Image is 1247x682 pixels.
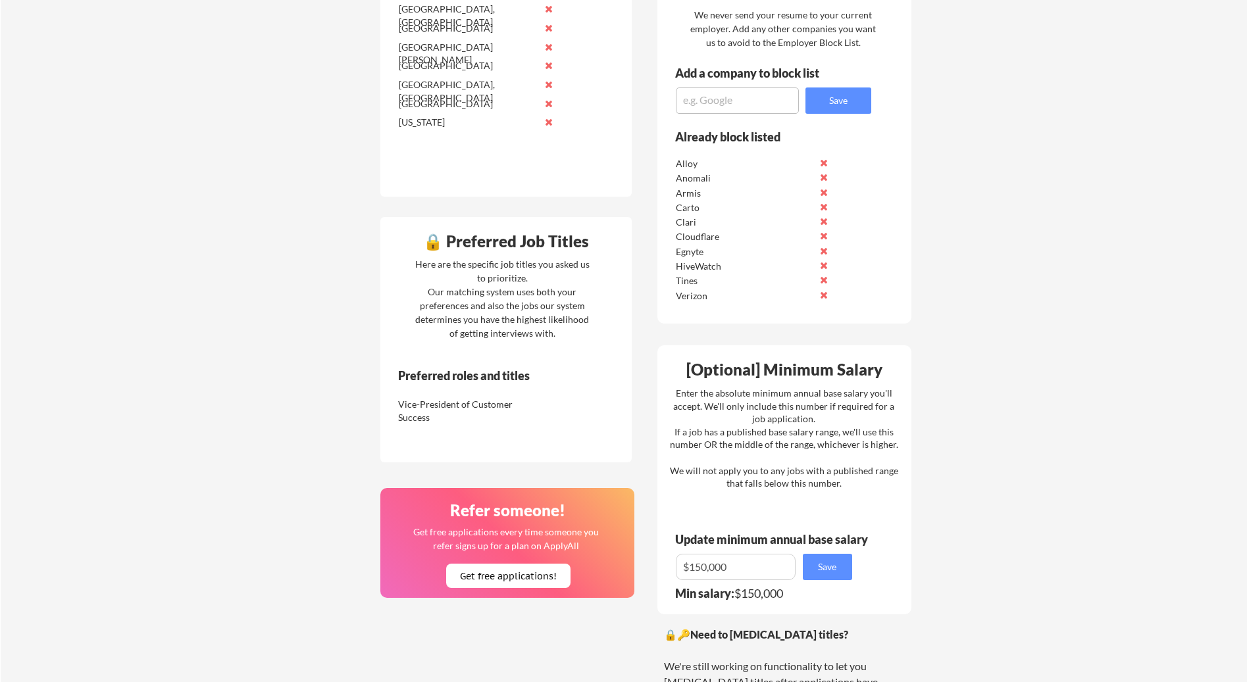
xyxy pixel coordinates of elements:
[676,260,815,273] div: HiveWatch
[399,78,538,104] div: [GEOGRAPHIC_DATA], [GEOGRAPHIC_DATA]
[675,533,873,545] div: Update minimum annual base salary
[676,245,815,258] div: Egnyte
[690,628,848,641] strong: Need to [MEDICAL_DATA] titles?
[675,67,840,79] div: Add a company to block list
[675,587,861,599] div: $150,000
[805,87,871,114] button: Save
[676,289,815,303] div: Verizon
[399,116,538,129] div: [US_STATE]
[690,8,877,49] div: We never send your resume to your current employer. Add any other companies you want us to avoid ...
[413,525,600,552] div: Get free applications every time someone you refer signs up for a plan on ApplyAll
[676,554,796,580] input: E.g. $100,000
[676,216,815,229] div: Clari
[676,201,815,214] div: Carto
[386,502,630,518] div: Refer someone!
[384,233,628,249] div: 🔒 Preferred Job Titles
[446,564,571,588] button: Get free applications!
[676,230,815,243] div: Cloudflare
[398,370,577,381] div: Preferred roles and titles
[399,41,538,66] div: [GEOGRAPHIC_DATA][PERSON_NAME]
[675,586,734,600] strong: Min salary:
[662,362,907,378] div: [Optional] Minimum Salary
[398,398,537,424] div: Vice-President of Customer Success
[399,97,538,110] div: [GEOGRAPHIC_DATA]
[676,274,815,287] div: Tines
[670,387,898,490] div: Enter the absolute minimum annual base salary you'll accept. We'll only include this number if re...
[399,22,538,35] div: [GEOGRAPHIC_DATA]
[399,3,538,28] div: [GEOGRAPHIC_DATA], [GEOGRAPHIC_DATA]
[399,59,538,72] div: [GEOGRAPHIC_DATA]
[803,554,852,580] button: Save
[675,131,853,143] div: Already block listed
[676,157,815,170] div: Alloy
[676,187,815,200] div: Armis
[412,257,593,340] div: Here are the specific job titles you asked us to prioritize. Our matching system uses both your p...
[676,172,815,185] div: Anomali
